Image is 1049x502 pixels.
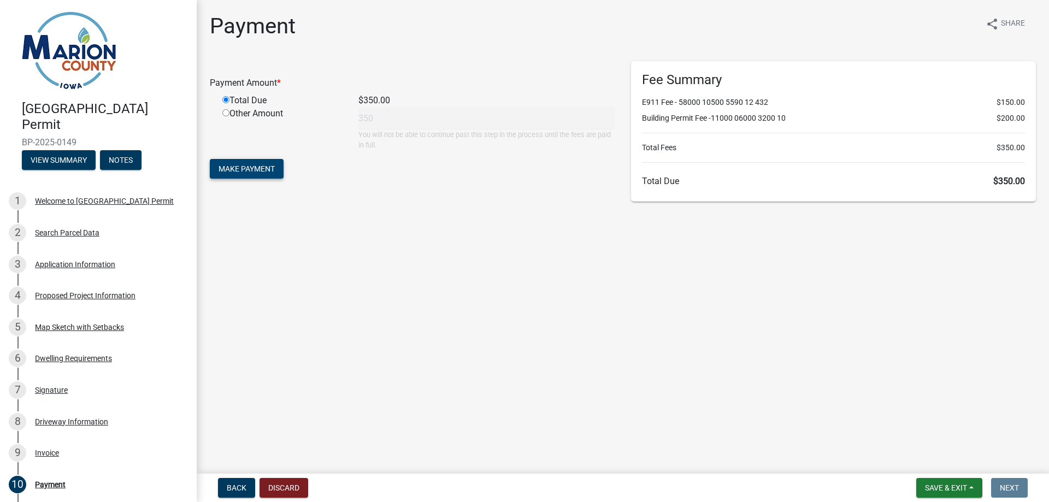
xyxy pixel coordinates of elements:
[642,72,1025,88] h6: Fee Summary
[9,318,26,336] div: 5
[35,386,68,394] div: Signature
[993,176,1025,186] span: $350.00
[991,478,1028,498] button: Next
[35,292,135,299] div: Proposed Project Information
[210,159,284,179] button: Make Payment
[22,137,175,147] span: BP-2025-0149
[9,381,26,399] div: 7
[35,481,66,488] div: Payment
[100,150,142,170] button: Notes
[9,350,26,367] div: 6
[9,476,26,493] div: 10
[350,94,623,107] div: $350.00
[100,156,142,165] wm-modal-confirm: Notes
[260,478,308,498] button: Discard
[35,261,115,268] div: Application Information
[214,107,350,150] div: Other Amount
[1000,483,1019,492] span: Next
[1001,17,1025,31] span: Share
[9,192,26,210] div: 1
[977,13,1034,34] button: shareShare
[210,13,296,39] h1: Payment
[986,17,999,31] i: share
[22,150,96,170] button: View Summary
[925,483,967,492] span: Save & Exit
[22,101,188,133] h4: [GEOGRAPHIC_DATA] Permit
[35,229,99,237] div: Search Parcel Data
[642,142,1025,153] li: Total Fees
[35,449,59,457] div: Invoice
[35,418,108,426] div: Driveway Information
[997,97,1025,108] span: $150.00
[642,176,1025,186] h6: Total Due
[9,224,26,241] div: 2
[22,11,116,90] img: Marion County, Iowa
[916,478,982,498] button: Save & Exit
[642,113,1025,124] li: Building Permit Fee -11000 06000 3200 10
[218,478,255,498] button: Back
[35,197,174,205] div: Welcome to [GEOGRAPHIC_DATA] Permit
[9,413,26,430] div: 8
[9,287,26,304] div: 4
[35,355,112,362] div: Dwelling Requirements
[214,94,350,107] div: Total Due
[227,483,246,492] span: Back
[9,256,26,273] div: 3
[9,444,26,462] div: 9
[219,164,275,173] span: Make Payment
[22,156,96,165] wm-modal-confirm: Summary
[202,76,623,90] div: Payment Amount
[35,323,124,331] div: Map Sketch with Setbacks
[642,97,1025,108] li: E911 Fee - 58000 10500 5590 12 432
[997,113,1025,124] span: $200.00
[997,142,1025,153] span: $350.00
